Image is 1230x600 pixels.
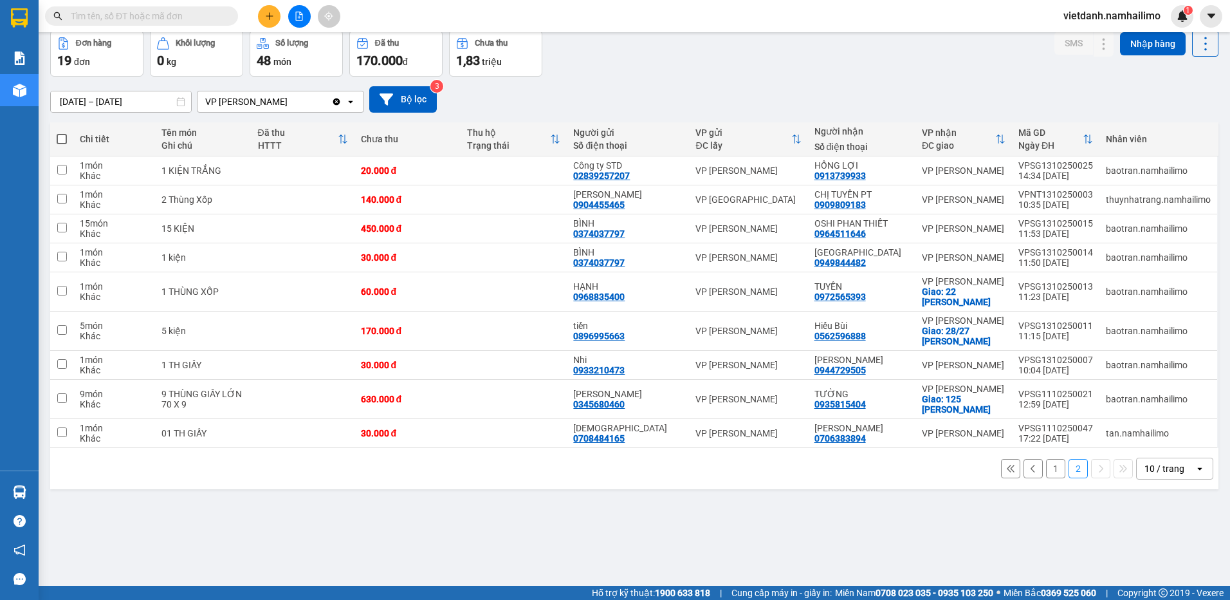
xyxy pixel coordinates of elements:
div: 0374037797 [573,229,625,239]
div: 60.000 đ [361,286,454,297]
div: VP [PERSON_NAME] [695,286,801,297]
input: Tìm tên, số ĐT hoặc mã đơn [71,9,223,23]
div: 5 kiện [161,326,244,336]
div: 1 TH GIẤY [161,360,244,370]
div: Khác [80,258,149,268]
img: warehouse-icon [13,84,26,97]
svg: open [1195,464,1205,474]
span: Cung cấp máy in - giấy in: [731,586,832,600]
div: TƯỜNG [814,389,909,399]
button: Bộ lọc [369,86,437,113]
span: vietdanh.namhailimo [1053,8,1171,24]
th: Toggle SortBy [915,122,1012,156]
th: Toggle SortBy [689,122,807,156]
div: baotran.namhailimo [1106,286,1211,297]
div: HTTT [258,140,338,151]
div: 10:35 [DATE] [1018,200,1093,210]
div: 10:04 [DATE] [1018,365,1093,375]
div: VP [PERSON_NAME] [922,360,1005,370]
div: Lan Anh [814,355,909,365]
div: Khác [80,433,149,444]
div: baotran.namhailimo [1106,252,1211,263]
div: 11:15 [DATE] [1018,331,1093,341]
button: plus [258,5,280,28]
span: 1 [1186,6,1190,15]
div: Chưa thu [361,134,454,144]
div: 0944729505 [814,365,866,375]
div: VP [PERSON_NAME] [205,95,288,108]
div: Trạng thái [467,140,550,151]
div: 15 món [80,218,149,229]
span: đơn [74,57,90,67]
div: 0935815404 [814,399,866,409]
th: Toggle SortBy [1012,122,1099,156]
span: 0 [157,53,164,68]
div: Mã GD [1018,127,1083,138]
div: VPSG1110250021 [1018,389,1093,399]
div: VP nhận [922,127,995,138]
span: | [1106,586,1108,600]
div: VP [PERSON_NAME] [695,223,801,234]
svg: open [345,97,356,107]
span: copyright [1159,588,1168,597]
div: VP [PERSON_NAME] [695,360,801,370]
div: 0949844482 [814,258,866,268]
button: Nhập hàng [1120,32,1186,55]
div: VPSG1310250015 [1018,218,1093,229]
div: VPSG1310250007 [1018,355,1093,365]
div: VPSG1310250014 [1018,247,1093,258]
span: Miền Nam [835,586,993,600]
button: Khối lượng0kg [150,30,243,77]
img: logo-vxr [11,8,28,28]
button: SMS [1054,32,1093,55]
div: 12:59 [DATE] [1018,399,1093,409]
div: Thu hộ [467,127,550,138]
div: 1 món [80,281,149,292]
div: VP [PERSON_NAME] [695,394,801,404]
div: Nhi [573,355,683,365]
div: TUYỀN [814,281,909,292]
div: Khối lượng [176,39,215,48]
div: 0708484165 [573,433,625,444]
span: đ [403,57,408,67]
div: 1 món [80,247,149,258]
div: Chưa thu [475,39,508,48]
div: 11:50 [DATE] [1018,258,1093,268]
th: Toggle SortBy [461,122,567,156]
div: tiến [573,321,683,331]
div: ĐC lấy [695,140,791,151]
div: Đã thu [258,127,338,138]
div: 30.000 đ [361,360,454,370]
strong: 0369 525 060 [1041,588,1096,598]
div: 1 món [80,189,149,200]
div: HÙNG HUYỀN [573,189,683,200]
img: solution-icon [13,52,26,65]
span: notification [14,544,26,556]
div: Khác [80,399,149,409]
div: VPSG1310250011 [1018,321,1093,331]
div: 450.000 đ [361,223,454,234]
div: 0909809183 [814,200,866,210]
div: Khác [80,292,149,302]
div: VP [PERSON_NAME] [922,315,1005,326]
div: VP gửi [695,127,791,138]
span: 170.000 [356,53,403,68]
div: Số điện thoại [814,142,909,152]
div: VP [PERSON_NAME] [922,223,1005,234]
div: Người nhận [814,126,909,136]
div: 0933210473 [573,365,625,375]
div: Giao: 28/27 Tuyên Quang [922,326,1005,346]
div: Ngày ĐH [1018,140,1083,151]
span: 19 [57,53,71,68]
div: 14:34 [DATE] [1018,171,1093,181]
div: baotran.namhailimo [1106,223,1211,234]
div: 9 món [80,389,149,399]
button: Đã thu170.000đ [349,30,443,77]
div: Số điện thoại [573,140,683,151]
span: 48 [257,53,271,68]
div: 11:53 [DATE] [1018,229,1093,239]
div: Công ty STD [573,160,683,171]
input: Select a date range. [51,91,191,112]
span: file-add [295,12,304,21]
span: question-circle [14,515,26,527]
